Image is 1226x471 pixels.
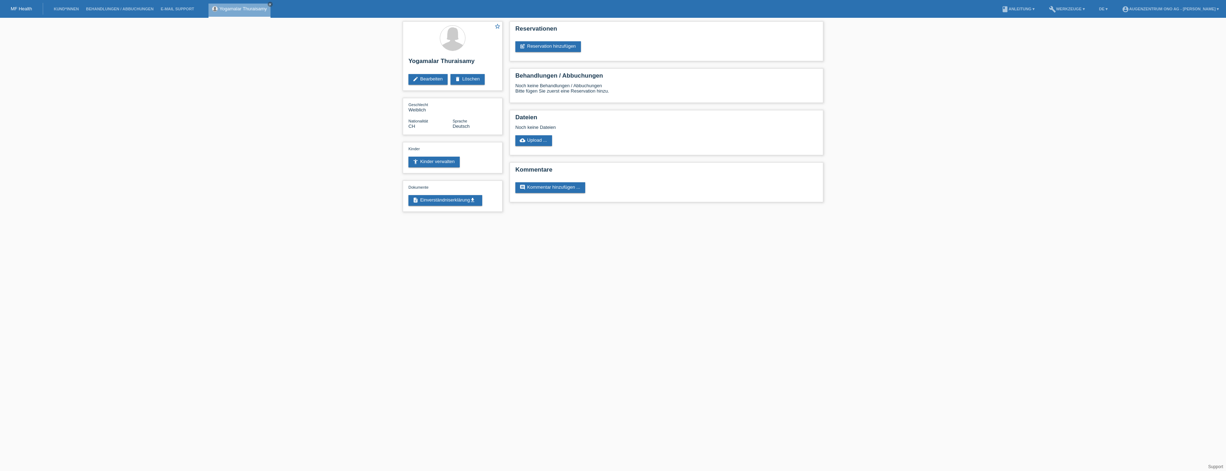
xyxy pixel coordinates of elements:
[1208,464,1223,469] a: Support
[515,72,818,83] h2: Behandlungen / Abbuchungen
[157,7,198,11] a: E-Mail Support
[515,166,818,177] h2: Kommentare
[408,58,497,68] h2: Yogamalar Thuraisamy
[268,2,272,6] i: close
[494,23,501,31] a: star_border
[515,182,585,193] a: commentKommentar hinzufügen ...
[268,2,273,7] a: close
[82,7,157,11] a: Behandlungen / Abbuchungen
[453,119,467,123] span: Sprache
[408,119,428,123] span: Nationalität
[1049,6,1056,13] i: build
[11,6,32,11] a: MF Health
[520,137,525,143] i: cloud_upload
[515,125,733,130] div: Noch keine Dateien
[494,23,501,30] i: star_border
[1096,7,1111,11] a: DE ▾
[515,25,818,36] h2: Reservationen
[408,195,482,206] a: descriptionEinverständniserklärungget_app
[1045,7,1088,11] a: buildWerkzeuge ▾
[408,74,448,85] a: editBearbeiten
[413,76,418,82] i: edit
[453,124,470,129] span: Deutsch
[1122,6,1129,13] i: account_circle
[220,6,267,11] a: Yogamalar Thuraisamy
[455,76,460,82] i: delete
[50,7,82,11] a: Kund*innen
[408,147,420,151] span: Kinder
[408,185,428,189] span: Dokumente
[413,197,418,203] i: description
[408,103,428,107] span: Geschlecht
[413,159,418,164] i: accessibility_new
[408,124,415,129] span: Schweiz
[515,114,818,125] h2: Dateien
[450,74,485,85] a: deleteLöschen
[515,83,818,99] div: Noch keine Behandlungen / Abbuchungen Bitte fügen Sie zuerst eine Reservation hinzu.
[520,43,525,49] i: post_add
[515,135,552,146] a: cloud_uploadUpload ...
[1001,6,1009,13] i: book
[470,197,475,203] i: get_app
[998,7,1038,11] a: bookAnleitung ▾
[408,102,453,112] div: Weiblich
[520,184,525,190] i: comment
[1118,7,1222,11] a: account_circleAugenzentrum ONO AG - [PERSON_NAME] ▾
[515,41,581,52] a: post_addReservation hinzufügen
[408,157,460,167] a: accessibility_newKinder verwalten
